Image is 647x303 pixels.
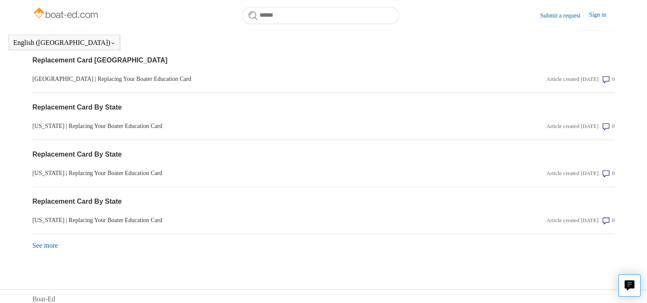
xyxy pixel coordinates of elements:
div: Article created [DATE] [547,75,599,83]
a: [GEOGRAPHIC_DATA] | Replacing Your Boater Education Card [32,74,440,83]
a: Submit a request [540,11,589,20]
a: Sign in [589,10,615,21]
img: Boat-Ed Help Center home page [32,5,100,22]
a: [US_STATE] | Replacing Your Boater Education Card [32,169,440,178]
a: Replacement Card By State [32,102,440,113]
div: Article created [DATE] [547,122,599,131]
div: Article created [DATE] [547,216,599,225]
a: Replacement Card [GEOGRAPHIC_DATA] [32,55,440,65]
a: See more [32,242,58,249]
input: Search [242,7,399,24]
a: [US_STATE] | Replacing Your Boater Education Card [32,216,440,225]
a: Replacement Card By State [32,149,440,160]
a: Replacement Card By State [32,196,440,207]
div: Article created [DATE] [547,169,599,178]
button: English ([GEOGRAPHIC_DATA]) [13,39,115,47]
a: [US_STATE] | Replacing Your Boater Education Card [32,122,440,131]
button: Live chat [618,274,641,297]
